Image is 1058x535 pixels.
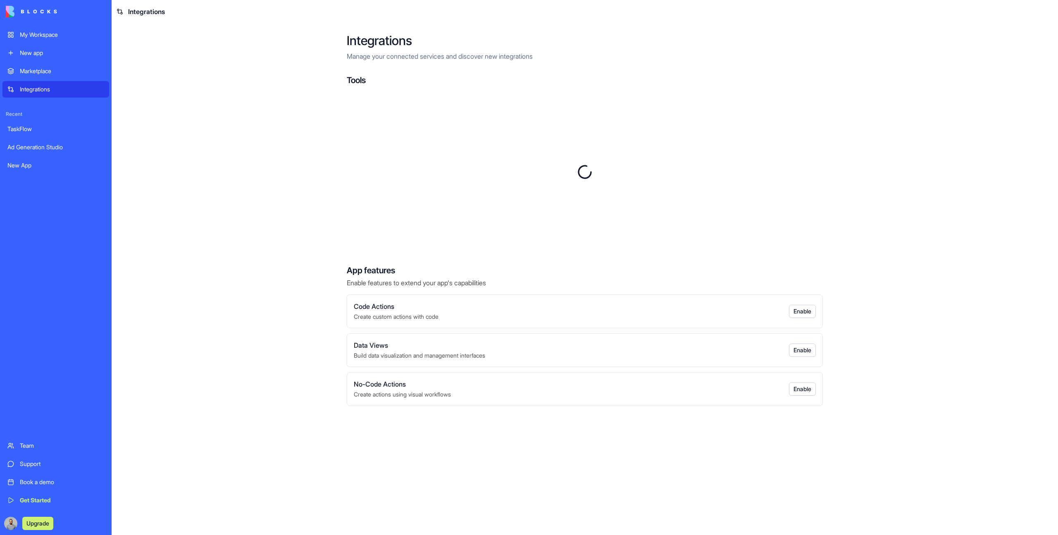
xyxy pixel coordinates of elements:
div: Team [20,442,104,450]
a: Ad Generation Studio [2,139,109,155]
span: Integrations [128,7,165,17]
div: Marketplace [20,67,104,75]
a: Marketplace [2,63,109,79]
a: Get Started [2,492,109,509]
a: New app [2,45,109,61]
h4: Tools [347,74,823,86]
div: My Workspace [20,31,104,39]
div: New App [7,161,104,170]
span: Recent [2,111,109,117]
div: Ad Generation Studio [7,143,104,151]
p: No-Code Actions [354,379,789,389]
a: Book a demo [2,474,109,490]
p: Enable features to extend your app's capabilities [347,278,823,288]
button: Upgrade [22,517,53,530]
div: Support [20,460,104,468]
button: Enable [789,344,816,357]
p: Code Actions [354,301,789,311]
p: Data Views [354,340,789,350]
button: Enable [789,382,816,396]
img: image_123650291_bsq8ao.jpg [4,517,17,530]
a: Support [2,456,109,472]
a: New App [2,157,109,174]
div: New app [20,49,104,57]
span: Create custom actions with code [354,313,438,320]
img: logo [6,6,57,17]
a: Team [2,437,109,454]
a: Integrations [2,81,109,98]
a: Upgrade [22,519,53,527]
div: TaskFlow [7,125,104,133]
span: Create actions using visual workflows [354,391,451,398]
a: My Workspace [2,26,109,43]
div: Integrations [20,85,104,93]
a: TaskFlow [2,121,109,137]
h2: Integrations [347,33,823,48]
p: Manage your connected services and discover new integrations [347,51,823,61]
span: Build data visualization and management interfaces [354,352,485,359]
div: Book a demo [20,478,104,486]
div: Get Started [20,496,104,504]
button: Enable [789,305,816,318]
h4: App features [347,265,823,276]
